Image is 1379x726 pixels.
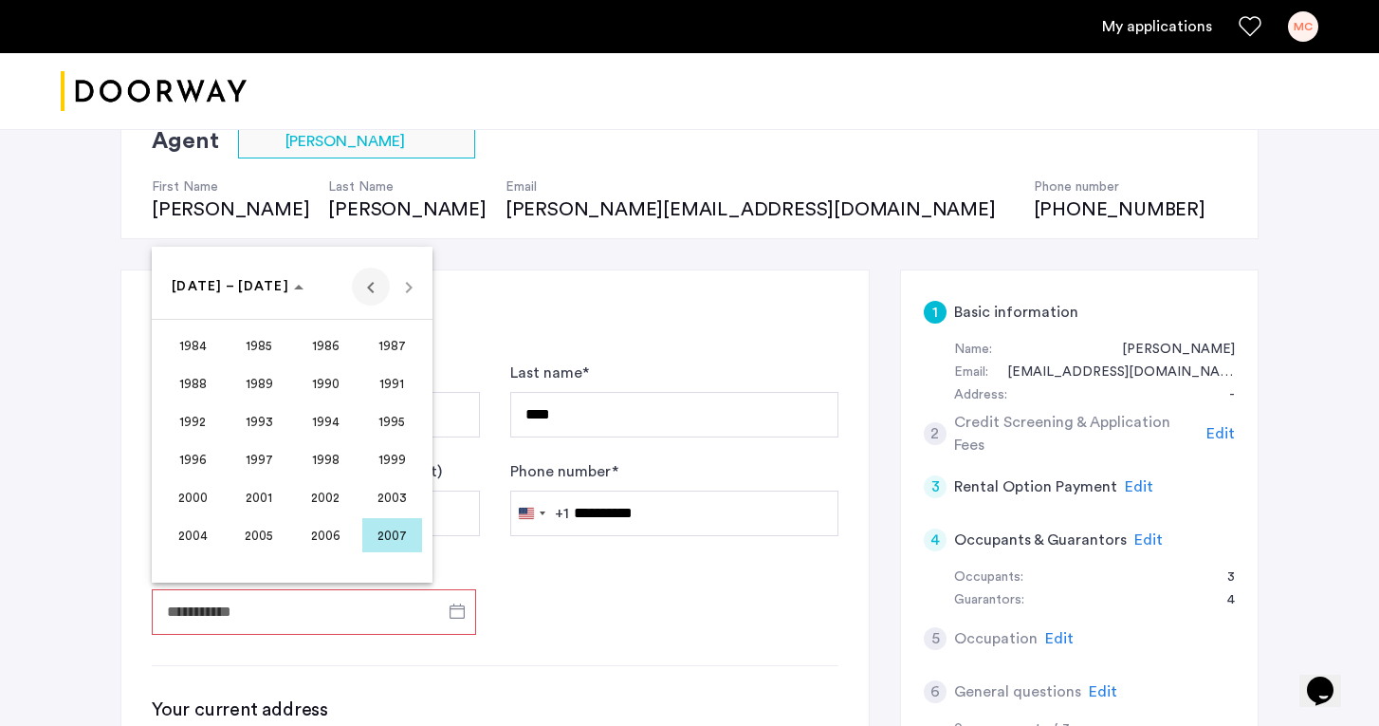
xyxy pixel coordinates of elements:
[296,442,356,476] span: 1998
[359,440,425,478] button: 1999
[159,516,226,554] button: 2004
[296,518,356,552] span: 2006
[163,404,223,438] span: 1992
[164,270,311,304] button: Choose date
[362,480,422,514] span: 2003
[172,280,289,293] span: [DATE] – [DATE]
[362,404,422,438] span: 1995
[163,442,223,476] span: 1996
[159,326,226,364] button: 1984
[296,366,356,400] span: 1990
[159,364,226,402] button: 1988
[292,402,359,440] button: 1994
[292,326,359,364] button: 1986
[159,440,226,478] button: 1996
[226,364,292,402] button: 1989
[159,478,226,516] button: 2000
[226,326,292,364] button: 1985
[226,440,292,478] button: 1997
[359,364,425,402] button: 1991
[296,404,356,438] span: 1994
[230,328,289,363] span: 1985
[163,518,223,552] span: 2004
[359,402,425,440] button: 1995
[352,268,390,306] button: Previous 24 years
[230,480,289,514] span: 2001
[1299,650,1360,707] iframe: chat widget
[292,440,359,478] button: 1998
[226,516,292,554] button: 2005
[362,366,422,400] span: 1991
[230,442,289,476] span: 1997
[362,518,422,552] span: 2007
[359,326,425,364] button: 1987
[296,328,356,363] span: 1986
[163,366,223,400] span: 1988
[230,404,289,438] span: 1993
[163,480,223,514] span: 2000
[159,402,226,440] button: 1992
[163,328,223,363] span: 1984
[226,402,292,440] button: 1993
[230,518,289,552] span: 2005
[362,442,422,476] span: 1999
[362,328,422,363] span: 1987
[292,364,359,402] button: 1990
[292,516,359,554] button: 2006
[296,480,356,514] span: 2002
[359,478,425,516] button: 2003
[292,478,359,516] button: 2002
[230,366,289,400] span: 1989
[359,516,425,554] button: 2007
[226,478,292,516] button: 2001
